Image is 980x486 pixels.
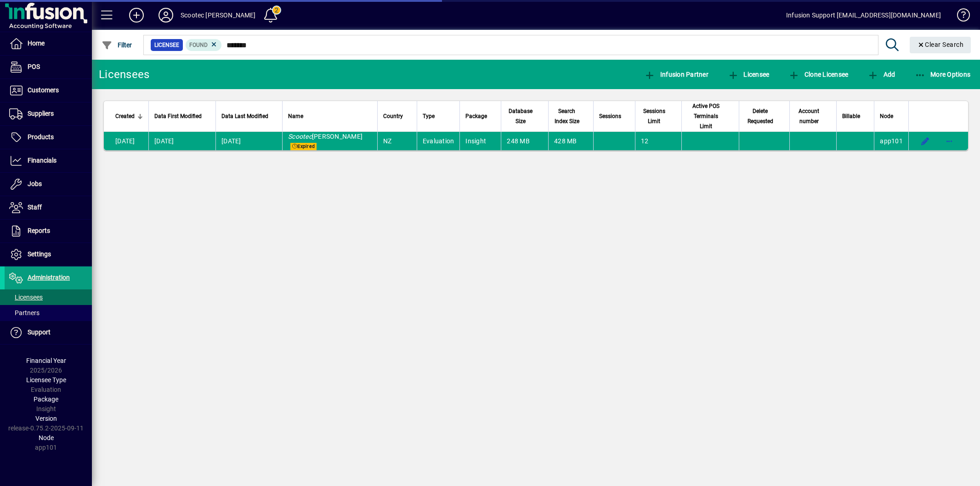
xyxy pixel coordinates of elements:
[288,111,303,121] span: Name
[102,41,132,49] span: Filter
[148,132,215,150] td: [DATE]
[548,132,593,150] td: 428 MB
[507,106,534,126] span: Database Size
[918,134,933,148] button: Edit
[795,106,822,126] span: Account number
[5,126,92,149] a: Products
[9,294,43,301] span: Licensees
[917,41,964,48] span: Clear Search
[28,274,70,281] span: Administration
[842,111,860,121] span: Billable
[99,67,149,82] div: Licensees
[912,66,973,83] button: More Options
[5,56,92,79] a: POS
[28,203,42,211] span: Staff
[459,132,501,150] td: Insight
[465,111,495,121] div: Package
[28,86,59,94] span: Customers
[28,328,51,336] span: Support
[154,40,179,50] span: Licensee
[28,133,54,141] span: Products
[26,357,66,364] span: Financial Year
[221,111,277,121] div: Data Last Modified
[28,250,51,258] span: Settings
[5,79,92,102] a: Customers
[915,71,971,78] span: More Options
[417,132,460,150] td: Evaluation
[154,111,210,121] div: Data First Modified
[867,71,895,78] span: Add
[383,111,403,121] span: Country
[39,434,54,441] span: Node
[181,8,256,23] div: Scootec [PERSON_NAME]
[599,111,629,121] div: Sessions
[687,101,733,131] div: Active POS Terminals Limit
[641,106,675,126] div: Sessions Limit
[725,66,772,83] button: Licensee
[5,32,92,55] a: Home
[115,111,143,121] div: Created
[745,106,784,126] div: Delete Requested
[942,134,957,148] button: More options
[5,220,92,243] a: Reports
[215,132,282,150] td: [DATE]
[554,106,579,126] span: Search Index Size
[5,149,92,172] a: Financials
[5,102,92,125] a: Suppliers
[26,376,66,384] span: Licensee Type
[28,40,45,47] span: Home
[880,111,903,121] div: Node
[788,71,848,78] span: Clone Licensee
[950,2,969,32] a: Knowledge Base
[644,71,708,78] span: Infusion Partner
[635,132,681,150] td: 12
[5,243,92,266] a: Settings
[641,106,667,126] span: Sessions Limit
[599,111,621,121] span: Sessions
[221,111,268,121] span: Data Last Modified
[5,289,92,305] a: Licensees
[189,42,208,48] span: Found
[28,110,54,117] span: Suppliers
[28,227,50,234] span: Reports
[290,143,317,150] span: Expired
[35,415,57,422] span: Version
[507,106,543,126] div: Database Size
[786,8,941,23] div: Infusion Support [EMAIL_ADDRESS][DOMAIN_NAME]
[99,37,135,53] button: Filter
[642,66,711,83] button: Infusion Partner
[154,111,202,121] span: Data First Modified
[728,71,770,78] span: Licensee
[186,39,222,51] mat-chip: Found Status: Found
[5,196,92,219] a: Staff
[288,111,372,121] div: Name
[465,111,487,121] span: Package
[34,396,58,403] span: Package
[910,37,971,53] button: Clear
[501,132,548,150] td: 248 MB
[842,111,868,121] div: Billable
[28,180,42,187] span: Jobs
[104,132,148,150] td: [DATE]
[745,106,776,126] span: Delete Requested
[880,137,903,145] span: app101.prod.infusionbusinesssoftware.com
[122,7,151,23] button: Add
[554,106,588,126] div: Search Index Size
[383,111,411,121] div: Country
[5,321,92,344] a: Support
[786,66,850,83] button: Clone Licensee
[795,106,831,126] div: Account number
[151,7,181,23] button: Profile
[5,305,92,321] a: Partners
[288,133,363,140] span: [PERSON_NAME]
[5,173,92,196] a: Jobs
[377,132,417,150] td: NZ
[880,111,893,121] span: Node
[865,66,897,83] button: Add
[288,133,312,140] em: Scootec
[423,111,454,121] div: Type
[9,309,40,316] span: Partners
[687,101,725,131] span: Active POS Terminals Limit
[28,157,57,164] span: Financials
[423,111,435,121] span: Type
